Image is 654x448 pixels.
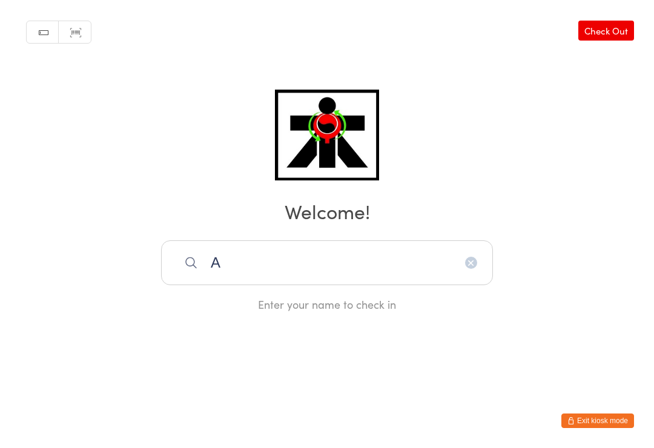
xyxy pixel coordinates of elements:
[161,240,493,285] input: Search
[161,297,493,312] div: Enter your name to check in
[561,413,634,428] button: Exit kiosk mode
[12,197,642,225] h2: Welcome!
[275,90,378,180] img: ATI Martial Arts Malaga
[578,21,634,41] a: Check Out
